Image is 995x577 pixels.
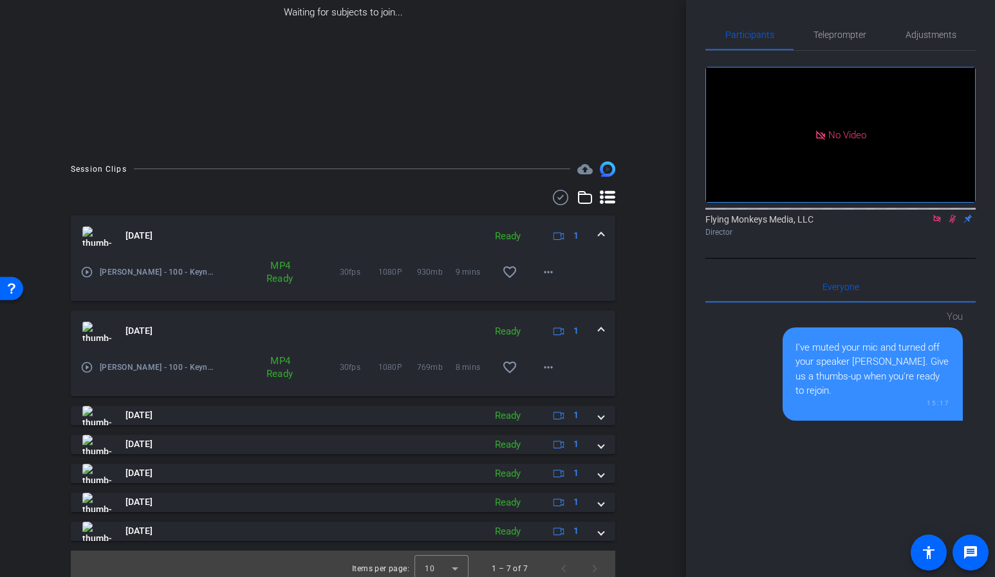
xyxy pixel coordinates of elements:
div: Ready [488,495,527,510]
mat-expansion-panel-header: thumb-nail[DATE]Ready1 [71,406,615,425]
span: 1 [573,229,579,243]
span: 1 [573,524,579,538]
span: 1 [573,437,579,451]
span: [DATE] [126,229,153,243]
span: 1080P [378,361,417,374]
span: [DATE] [126,466,153,480]
div: Ready [488,229,527,244]
div: Flying Monkeys Media, LLC [705,213,976,238]
span: 1080P [378,266,417,279]
div: thumb-nail[DATE]Ready1 [71,257,615,301]
span: 769mb [417,361,456,374]
img: thumb-nail [82,322,111,341]
mat-icon: message [963,545,978,560]
span: 30fps [340,266,378,279]
mat-expansion-panel-header: thumb-nail[DATE]Ready1 [71,522,615,541]
mat-expansion-panel-header: thumb-nail[DATE]Ready1 [71,215,615,257]
img: Session clips [600,161,615,177]
div: Ready [488,524,527,539]
mat-icon: more_horiz [541,264,556,280]
img: thumb-nail [82,493,111,512]
span: [DATE] [126,437,153,451]
span: Teleprompter [814,30,866,39]
span: [DATE] [126,408,153,422]
span: 1 [573,495,579,509]
mat-icon: favorite_border [502,264,517,280]
span: [DATE] [126,324,153,338]
img: thumb-nail [82,435,111,454]
mat-icon: accessibility [921,545,936,560]
mat-expansion-panel-header: thumb-nail[DATE]Ready1 [71,435,615,454]
mat-icon: favorite_border [502,360,517,375]
div: 1 – 7 of 7 [492,562,528,575]
span: Destinations for your clips [577,161,593,177]
span: [PERSON_NAME] - 100 - Keynote-Victor1-2025-09-04-16-08-58-258-0 [100,361,217,374]
div: 15:17 [795,398,950,408]
span: 1 [573,466,579,480]
span: No Video [828,129,866,140]
span: Everyone [823,282,859,291]
mat-expansion-panel-header: thumb-nail[DATE]Ready1 [71,311,615,352]
img: thumb-nail [82,406,111,425]
div: Director [705,226,976,238]
img: thumb-nail [82,464,111,483]
span: 8 mins [456,361,494,374]
div: MP4 Ready [260,259,297,285]
span: [PERSON_NAME] - 100 - Keynote-Victor1-2025-09-04-16-16-59-695-0 [100,266,217,279]
img: thumb-nail [82,522,111,541]
div: Ready [488,466,527,481]
div: thumb-nail[DATE]Ready1 [71,352,615,396]
span: 930mb [417,266,456,279]
mat-expansion-panel-header: thumb-nail[DATE]Ready1 [71,493,615,512]
mat-icon: more_horiz [541,360,556,375]
mat-icon: cloud_upload [577,161,593,177]
span: 30fps [340,361,378,374]
div: Ready [488,324,527,339]
div: Items per page: [352,562,409,575]
span: [DATE] [126,495,153,509]
mat-icon: play_circle_outline [80,361,93,374]
img: thumb-nail [82,226,111,246]
span: Participants [725,30,774,39]
div: MP4 Ready [260,354,297,380]
div: Ready [488,408,527,423]
div: Ready [488,437,527,452]
span: 1 [573,408,579,422]
div: You [783,309,963,324]
span: [DATE] [126,524,153,538]
div: I've muted your mic and turned off your speaker [PERSON_NAME]. Give us a thumbs-up when you're re... [795,340,950,398]
span: 9 mins [456,266,494,279]
mat-icon: play_circle_outline [80,266,93,279]
span: Adjustments [906,30,956,39]
mat-expansion-panel-header: thumb-nail[DATE]Ready1 [71,464,615,483]
div: Session Clips [71,163,127,176]
span: 1 [573,324,579,338]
